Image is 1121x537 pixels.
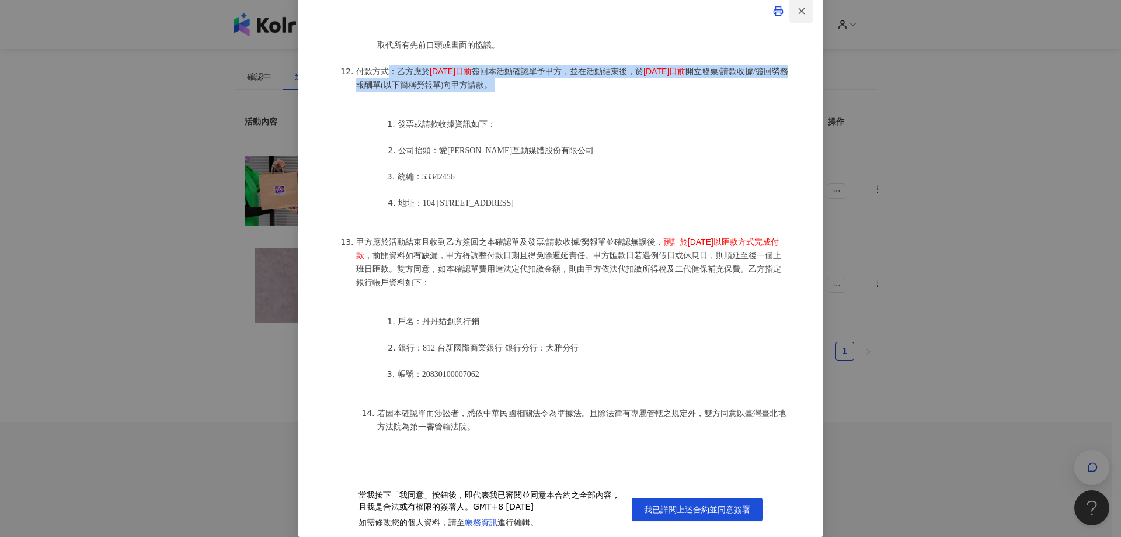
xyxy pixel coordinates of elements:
[398,172,455,181] span: 統編：53342456
[358,517,622,529] div: 如需修改您的個人資料，請至 進行編輯。
[358,490,622,512] div: 當我按下「我同意」按鈕後，即代表我已審閱並同意本合約之全部內容，且我是合法或有權限的簽署人。 GMT+8 [DATE]
[398,120,496,129] span: 發票或請款收據資訊如下：
[398,370,479,379] span: 帳號：20830100007062
[356,238,663,247] span: 甲方應於活動結束且收到乙方簽回之本確認單及發票/請款收據/勞報單並確認無誤後，
[644,505,750,514] span: 我已詳閱上述合約並同意簽署
[505,344,579,352] span: 銀行分行：大雅分行
[472,67,643,76] span: 簽回本活動確認單予甲方，並在活動結束後，於
[356,251,781,287] span: ，前開資料如有缺漏，甲方得調整付款日期且得免除遲延責任。甲方匯款日若遇例假日或休息日，則順延至後一個上班日匯款。雙方同意，如本確認單費用達法定代扣繳金額，則由甲方依法代扣繳所得稅及二代健保補充保...
[398,146,594,155] span: 公司抬頭：愛[PERSON_NAME]互動媒體股份有限公司
[398,344,503,352] span: 銀行：812 台新國際商業銀行
[632,498,763,521] button: 我已詳閱上述合約並同意簽署
[430,67,472,76] span: [DATE]日前
[356,67,430,76] span: 付款方式：乙方應於
[465,518,497,527] a: 帳務資訊
[377,409,786,431] span: 若因本確認單而涉訟者，悉依中華民國相關法令為準據法。且除法律有專屬管轄之規定外，雙方同意以臺灣臺北地方法院為第一審管轄法院。
[398,317,479,326] span: 戶名：丹丹貓創意行銷
[398,199,514,207] span: 地址：104 [STREET_ADDRESS]
[643,67,685,76] span: [DATE]日前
